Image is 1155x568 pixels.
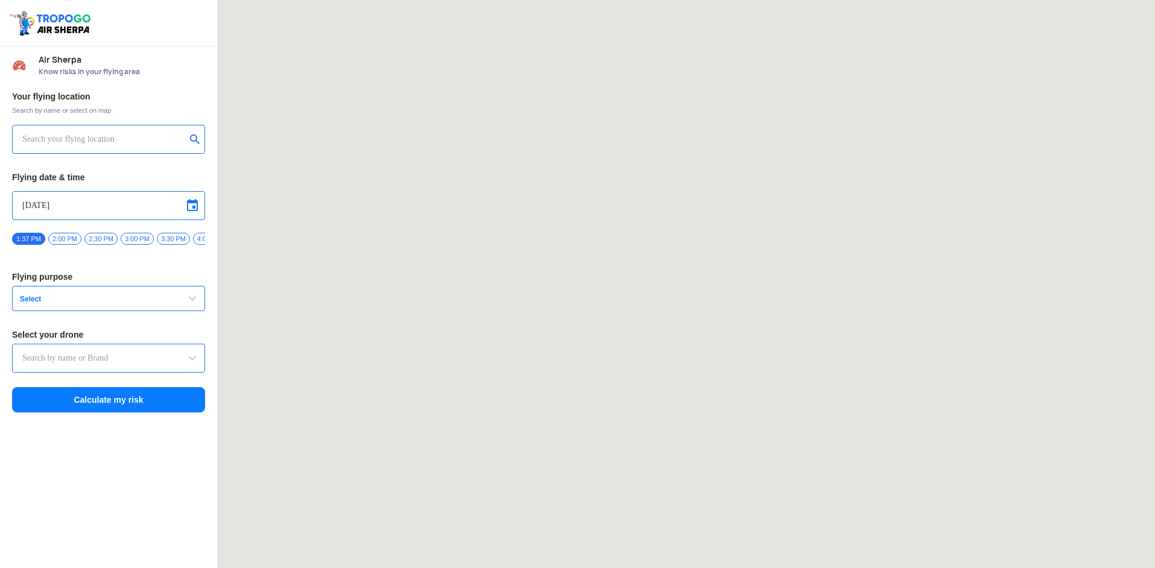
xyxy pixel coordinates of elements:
[12,330,205,339] h3: Select your drone
[193,233,226,245] span: 4:00 PM
[15,294,166,304] span: Select
[12,106,205,115] span: Search by name or select on map
[9,9,95,37] img: ic_tgdronemaps.svg
[12,173,205,181] h3: Flying date & time
[84,233,118,245] span: 2:30 PM
[12,58,27,72] img: Risk Scores
[12,387,205,412] button: Calculate my risk
[22,132,186,147] input: Search your flying location
[12,233,45,245] span: 1:37 PM
[22,198,195,213] input: Select Date
[39,55,205,65] span: Air Sherpa
[157,233,190,245] span: 3:30 PM
[12,92,205,101] h3: Your flying location
[121,233,154,245] span: 3:00 PM
[12,273,205,281] h3: Flying purpose
[22,351,195,365] input: Search by name or Brand
[48,233,81,245] span: 2:00 PM
[39,67,205,77] span: Know risks in your flying area
[12,286,205,311] button: Select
